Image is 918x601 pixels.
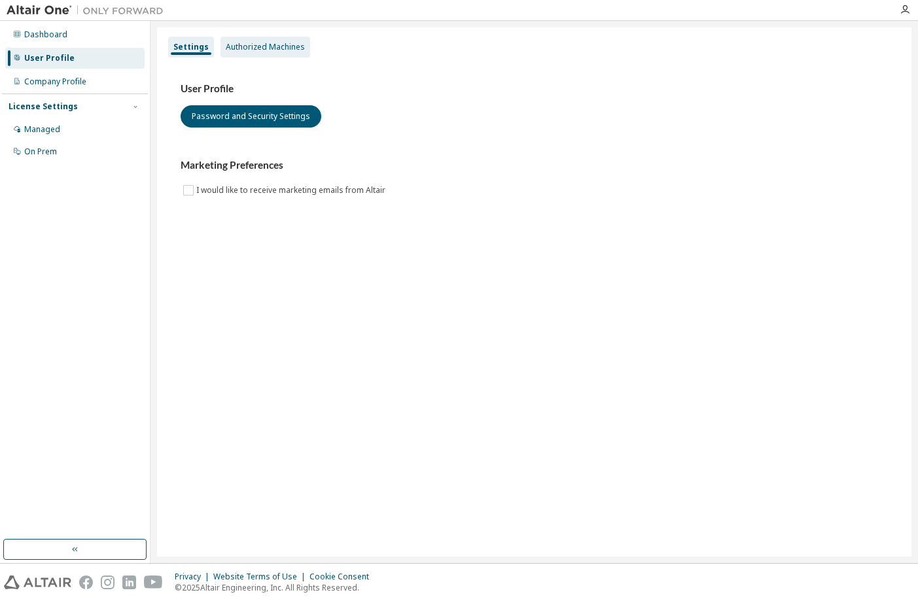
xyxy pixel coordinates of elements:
[175,572,213,582] div: Privacy
[309,572,377,582] div: Cookie Consent
[24,146,57,157] div: On Prem
[226,42,305,52] div: Authorized Machines
[24,53,75,63] div: User Profile
[175,582,377,593] p: © 2025 Altair Engineering, Inc. All Rights Reserved.
[79,575,93,589] img: facebook.svg
[7,4,170,17] img: Altair One
[144,575,163,589] img: youtube.svg
[24,29,67,40] div: Dashboard
[24,124,60,135] div: Managed
[9,101,78,112] div: License Settings
[122,575,136,589] img: linkedin.svg
[101,575,115,589] img: instagram.svg
[181,159,888,172] h3: Marketing Preferences
[173,42,209,52] div: Settings
[181,82,888,95] h3: User Profile
[196,182,388,198] label: I would like to receive marketing emails from Altair
[4,575,71,589] img: altair_logo.svg
[213,572,309,582] div: Website Terms of Use
[24,77,86,87] div: Company Profile
[181,105,321,128] button: Password and Security Settings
